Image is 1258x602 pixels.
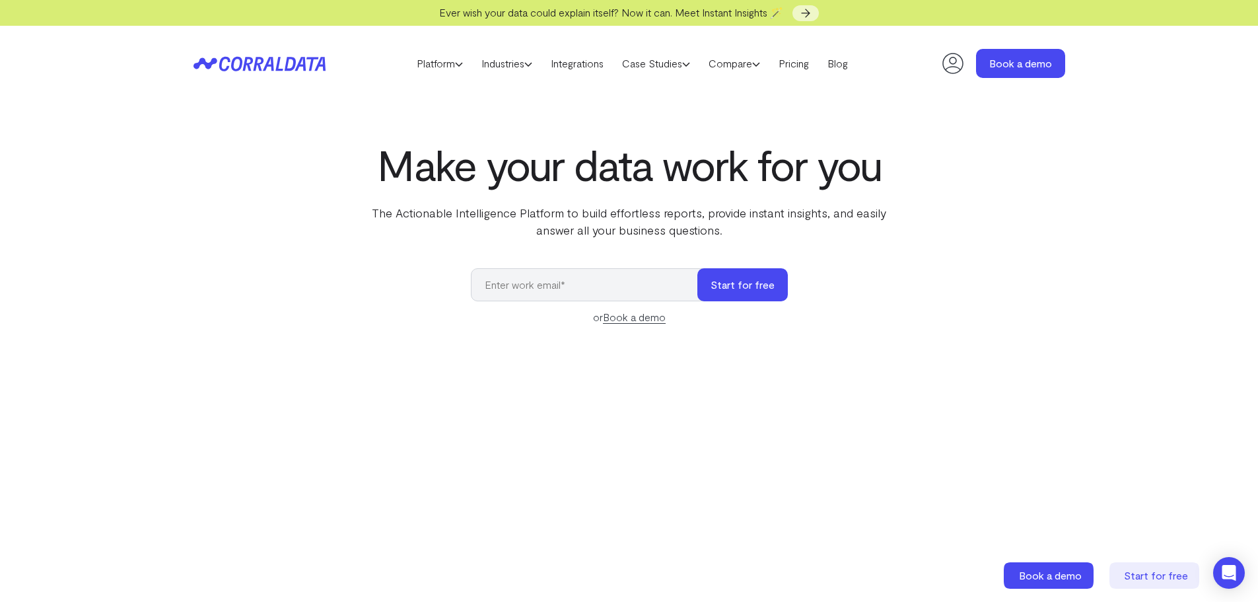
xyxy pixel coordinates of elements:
[1004,562,1096,589] a: Book a demo
[1124,569,1188,582] span: Start for free
[472,54,542,73] a: Industries
[1109,562,1202,589] a: Start for free
[471,268,711,301] input: Enter work email*
[818,54,857,73] a: Blog
[439,6,783,19] span: Ever wish your data could explain itself? Now it can. Meet Instant Insights 🪄
[603,311,666,324] a: Book a demo
[976,49,1065,78] a: Book a demo
[407,54,472,73] a: Platform
[769,54,818,73] a: Pricing
[360,141,899,188] h1: Make your data work for you
[542,54,613,73] a: Integrations
[471,309,788,325] div: or
[613,54,699,73] a: Case Studies
[360,204,899,239] p: The Actionable Intelligence Platform to build effortless reports, provide instant insights, and e...
[1213,557,1245,589] div: Open Intercom Messenger
[699,54,769,73] a: Compare
[697,268,788,301] button: Start for free
[1019,569,1082,582] span: Book a demo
